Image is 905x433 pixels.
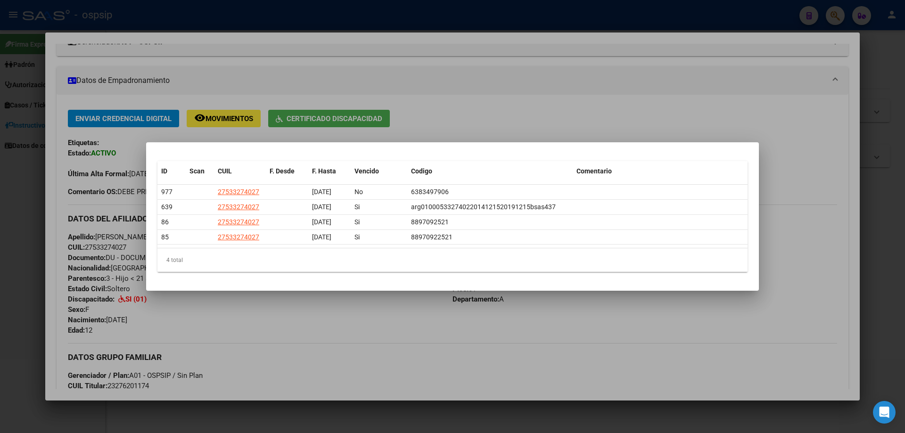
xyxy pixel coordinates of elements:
span: 8897092521 [411,218,449,226]
span: 27533274027 [218,203,259,211]
span: Scan [189,167,205,175]
datatable-header-cell: ID [157,161,186,181]
span: [DATE] [312,218,331,226]
datatable-header-cell: F. Hasta [308,161,351,181]
span: [DATE] [312,188,331,196]
span: 86 [161,218,169,226]
span: CUIL [218,167,232,175]
div: 4 total [157,248,748,272]
datatable-header-cell: Vencido [351,161,407,181]
span: Comentario [576,167,612,175]
span: ID [161,167,167,175]
span: No [354,188,363,196]
span: Si [354,203,360,211]
span: Codigo [411,167,432,175]
span: 6383497906 [411,188,449,196]
datatable-header-cell: F. Desde [266,161,308,181]
datatable-header-cell: Comentario [573,161,748,181]
span: F. Hasta [312,167,336,175]
div: Open Intercom Messenger [873,401,896,424]
datatable-header-cell: CUIL [214,161,266,181]
span: arg01000533274022014121520191215bsas437 [411,203,556,211]
span: Si [354,218,360,226]
span: 27533274027 [218,188,259,196]
span: 85 [161,233,169,241]
span: [DATE] [312,233,331,241]
span: [DATE] [312,203,331,211]
datatable-header-cell: Codigo [407,161,573,181]
span: 639 [161,203,173,211]
datatable-header-cell: Scan [186,161,214,181]
span: Vencido [354,167,379,175]
span: Si [354,233,360,241]
span: F. Desde [270,167,295,175]
span: 27533274027 [218,218,259,226]
span: 27533274027 [218,233,259,241]
span: 88970922521 [411,233,452,241]
span: 977 [161,188,173,196]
